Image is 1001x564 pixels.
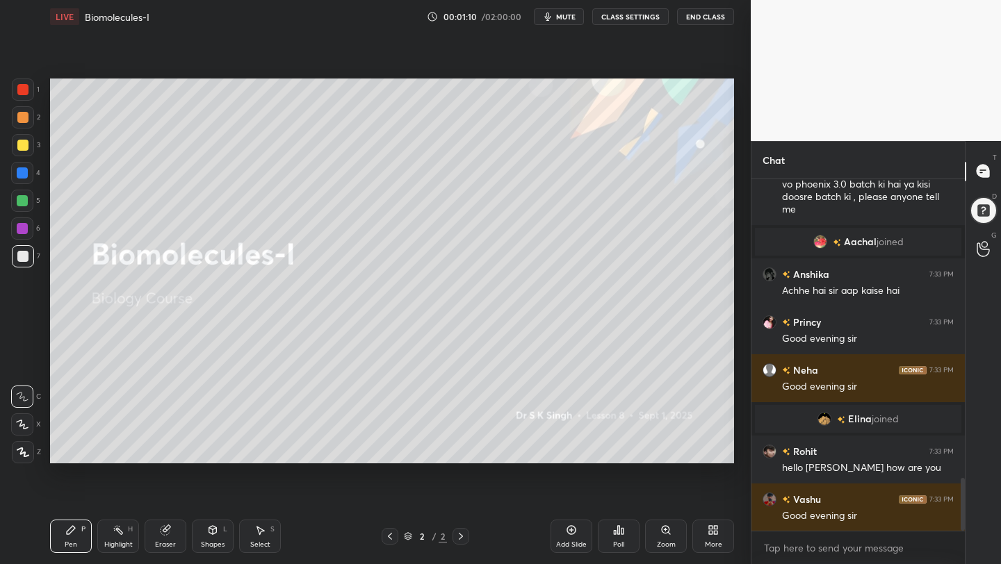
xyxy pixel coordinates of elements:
h6: Princy [790,315,821,329]
div: Good evening sir [782,380,954,394]
span: Elina [848,413,872,424]
img: no-rating-badge.077c3623.svg [782,448,790,456]
div: grid [751,179,965,531]
div: Shapes [201,541,225,548]
div: 5 [11,190,40,212]
div: C [11,385,41,408]
div: Good evening sir [782,509,954,523]
div: 2 [439,530,447,542]
div: P [81,526,86,533]
button: CLASS SETTINGS [592,8,669,25]
div: S [270,526,275,533]
h4: Biomolecules-I [85,10,149,24]
img: ed5b0c99c7664353b47cc2aa72c6c21c.jpg [763,315,776,329]
div: 7:33 PM [929,495,954,503]
div: Poll [613,541,624,548]
span: joined [872,413,899,424]
div: 1 [12,78,40,101]
p: D [992,191,997,201]
img: no-rating-badge.077c3623.svg [782,271,790,279]
img: 3 [763,492,776,506]
button: End Class [677,8,734,25]
img: iconic-dark.1390631f.png [899,365,927,374]
div: / [432,532,436,540]
img: iconic-dark.1390631f.png [899,495,927,503]
div: Highlight [104,541,133,548]
img: 80cd539f1ee84b10bfb8fbecfbb90ece.jpg [763,267,776,281]
div: X [11,413,41,436]
div: 4 [11,162,40,184]
div: 7:33 PM [929,447,954,455]
img: no-rating-badge.077c3623.svg [782,319,790,326]
div: 2 [415,532,429,540]
h6: Rohit [790,444,817,458]
img: 8877724b5a3e41de8eb22dbac2fc3ef3.jpg [817,412,831,426]
div: L [223,526,227,533]
p: Chat [751,142,796,179]
div: 2 [12,106,40,128]
div: LIVE [50,8,79,25]
h6: Anshika [790,267,829,281]
h6: Vashu [790,492,821,506]
div: hello [PERSON_NAME] how are you [782,461,954,475]
div: Zoom [657,541,676,548]
span: mute [556,12,576,22]
button: mute [534,8,584,25]
div: Achhe hai sir aap kaise hai [782,284,954,298]
p: T [993,152,997,163]
h6: Neha [790,363,818,377]
img: no-rating-badge.077c3623.svg [837,415,845,423]
div: 7:33 PM [929,365,954,374]
div: 3 [12,134,40,156]
div: 7:33 PM [929,317,954,326]
img: e8d7b89ab7164451a16c1dbea200d62c.jpg [813,235,827,249]
div: Select [250,541,270,548]
div: Eraser [155,541,176,548]
div: 7:33 PM [929,269,954,278]
img: no-rating-badge.077c3623.svg [782,496,790,504]
div: Z [12,441,41,463]
div: Pen [65,541,77,548]
div: Good evening sir [782,332,954,346]
div: Akanksha mam ki aaj jo class hui hai vo phoenix 3.0 batch ki hai ya kisi doosre batch ki , please... [782,165,954,217]
img: 769ffc88b81d43d38818104cae0c5418.jpg [763,444,776,458]
span: joined [877,236,904,247]
p: G [991,230,997,240]
img: no-rating-badge.077c3623.svg [833,238,841,246]
div: 7 [12,245,40,267]
div: More [705,541,722,548]
div: Add Slide [556,541,587,548]
img: no-rating-badge.077c3623.svg [782,367,790,374]
span: Aachal [844,236,877,247]
div: 6 [11,217,40,240]
div: H [128,526,133,533]
img: default.png [763,363,776,376]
